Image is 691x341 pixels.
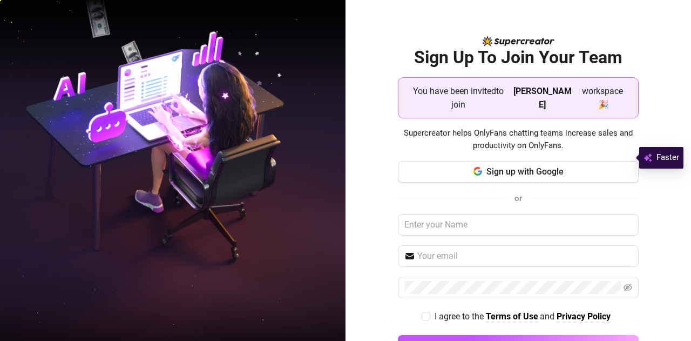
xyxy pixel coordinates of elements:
strong: Terms of Use [486,311,538,322]
span: Sign up with Google [486,166,564,177]
span: or [514,193,522,203]
span: Supercreator helps OnlyFans chatting teams increase sales and productivity on OnlyFans. [398,127,639,152]
span: Faster [656,151,679,164]
span: I agree to the [435,311,486,322]
h2: Sign Up To Join Your Team [398,46,639,69]
strong: [PERSON_NAME] [513,86,572,110]
img: logo-BBDzfeDw.svg [483,36,554,46]
input: Enter your Name [398,214,639,236]
span: You have been invited to join [407,84,509,111]
span: eye-invisible [624,283,632,292]
span: and [540,311,557,322]
input: Your email [417,250,632,263]
strong: Privacy Policy [557,311,611,322]
a: Privacy Policy [557,311,611,323]
span: workspace 🎉 [576,84,629,111]
a: Terms of Use [486,311,538,323]
img: svg%3e [643,151,652,164]
button: Sign up with Google [398,161,639,183]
